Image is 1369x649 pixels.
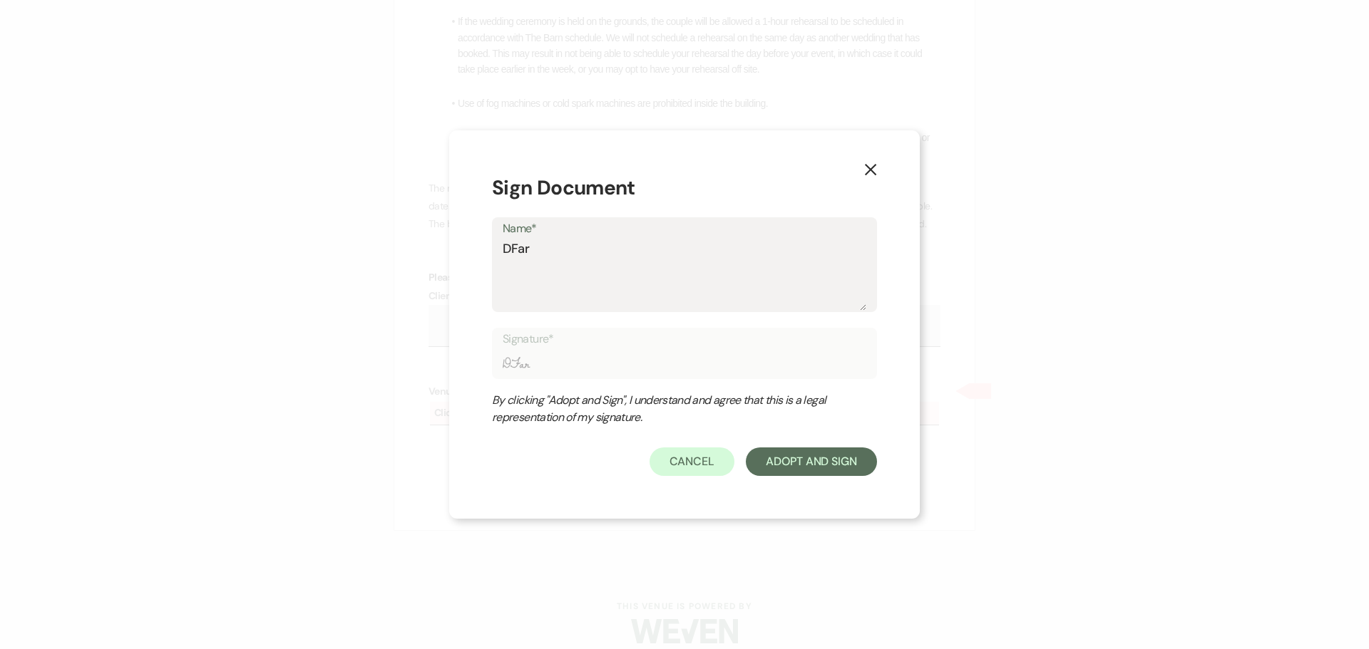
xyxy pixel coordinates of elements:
[650,447,735,476] button: Cancel
[492,173,877,203] h1: Sign Document
[503,329,866,350] label: Signature*
[492,392,848,426] div: By clicking "Adopt and Sign", I understand and agree that this is a legal representation of my si...
[503,239,866,311] textarea: DFar
[503,219,866,239] label: Name*
[746,447,877,476] button: Adopt And Sign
